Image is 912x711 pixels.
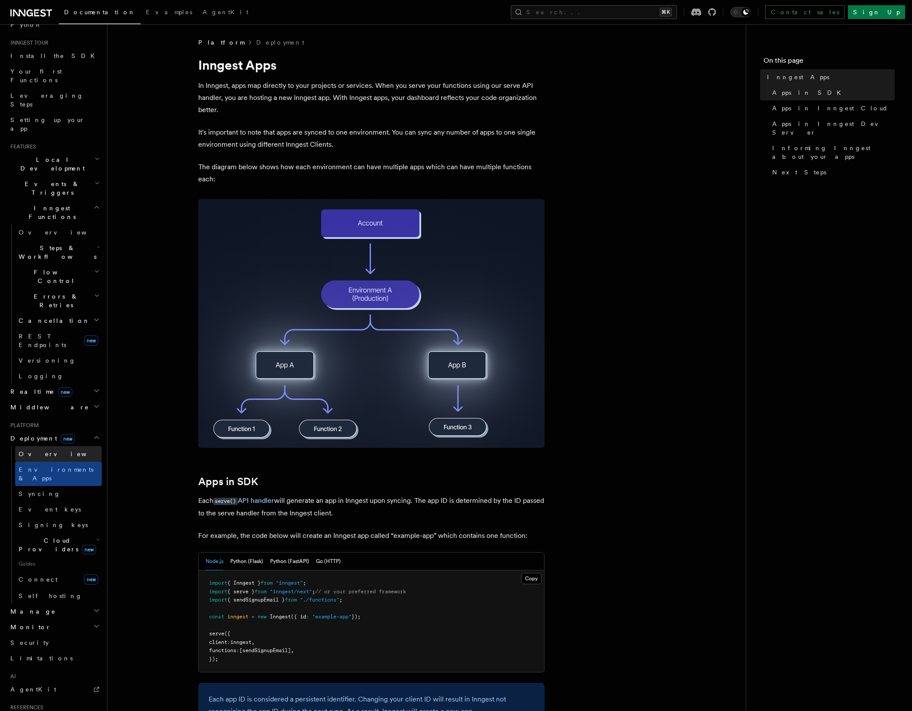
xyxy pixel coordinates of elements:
[198,476,258,488] a: Apps in SDK
[251,639,255,645] span: ,
[772,88,846,97] span: Apps in SDK
[270,589,312,595] span: "inngest/next"
[10,655,73,662] span: Limitations
[10,92,84,108] span: Leveraging Steps
[7,704,43,711] span: References
[270,614,291,620] span: Inngest
[7,604,102,619] button: Manage
[15,588,102,604] a: Self hosting
[15,502,102,517] a: Event keys
[15,316,90,325] span: Cancellation
[15,292,94,309] span: Errors & Retries
[19,592,82,599] span: Self hosting
[769,116,895,140] a: Apps in Inngest Dev Server
[146,9,192,16] span: Examples
[7,431,102,446] button: Deploymentnew
[772,119,895,137] span: Apps in Inngest Dev Server
[15,517,102,533] a: Signing keys
[230,639,251,645] span: inngest
[15,264,102,289] button: Flow Control
[227,614,248,620] span: inngest
[769,100,895,116] a: Apps in Inngest Cloud
[19,373,64,380] span: Logging
[7,64,102,88] a: Your first Functions
[197,3,254,23] a: AgentKit
[198,80,545,116] p: In Inngest, apps map directly to your projects or services. When you serve your functions using o...
[84,335,98,346] span: new
[19,450,108,457] span: Overview
[203,9,248,16] span: AgentKit
[261,580,273,586] span: from
[15,533,102,557] button: Cloud Providersnew
[209,597,227,603] span: import
[15,368,102,384] a: Logging
[7,48,102,64] a: Install the SDK
[7,204,93,221] span: Inngest Functions
[7,387,72,396] span: Realtime
[7,422,39,429] span: Platform
[58,387,72,397] span: new
[19,506,81,513] span: Event keys
[10,52,100,59] span: Install the SDK
[19,521,88,528] span: Signing keys
[209,580,227,586] span: import
[15,244,97,261] span: Steps & Workflows
[7,17,102,32] a: Python
[198,495,545,519] p: Each will generate an app in Inngest upon syncing. The app ID is determined by the ID passed to t...
[7,682,102,697] a: AgentKit
[198,530,545,542] p: For example, the code below will create an Inngest app called “example-app” which contains one fu...
[141,3,197,23] a: Examples
[7,143,36,150] span: Features
[209,656,218,662] span: });
[312,589,315,595] span: ;
[19,490,61,497] span: Syncing
[256,38,304,47] a: Deployment
[213,496,274,505] a: serve()API handler
[315,589,406,595] span: // or your preferred framework
[291,647,294,653] span: ,
[767,73,829,81] span: Inngest Apps
[769,85,895,100] a: Apps in SDK
[300,597,339,603] span: "./functions"
[206,553,223,570] button: Node.js
[15,486,102,502] a: Syncing
[15,328,102,353] a: REST Endpointsnew
[7,88,102,112] a: Leveraging Steps
[10,639,49,646] span: Security
[213,498,238,505] code: serve()
[291,614,306,620] span: ({ id
[19,357,76,364] span: Versioning
[7,650,102,666] a: Limitations
[10,686,56,693] span: AgentKit
[198,199,545,448] img: Diagram showing multiple environments, each with various apps. Within these apps, there are numer...
[7,200,102,225] button: Inngest Functions
[7,39,48,46] span: Inngest tour
[255,589,267,595] span: from
[285,597,297,603] span: from
[7,155,94,173] span: Local Development
[10,116,85,132] span: Setting up your app
[15,289,102,313] button: Errors & Retries
[251,614,255,620] span: =
[82,545,96,554] span: new
[764,69,895,85] a: Inngest Apps
[209,614,224,620] span: const
[764,55,895,69] h4: On this page
[511,5,677,19] button: Search...⌘K
[15,571,102,588] a: Connectnew
[7,446,102,604] div: Deploymentnew
[15,268,94,285] span: Flow Control
[209,639,227,645] span: client
[198,57,545,73] h1: Inngest Apps
[303,580,306,586] span: ;
[7,384,102,399] button: Realtimenew
[10,21,42,28] span: Python
[209,589,227,595] span: import
[230,553,263,570] button: Python (Flask)
[258,614,267,620] span: new
[84,574,98,585] span: new
[198,126,545,151] p: It's important to note that apps are synced to one environment. You can sync any number of apps t...
[7,623,51,631] span: Monitor
[7,152,102,176] button: Local Development
[224,631,230,637] span: ({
